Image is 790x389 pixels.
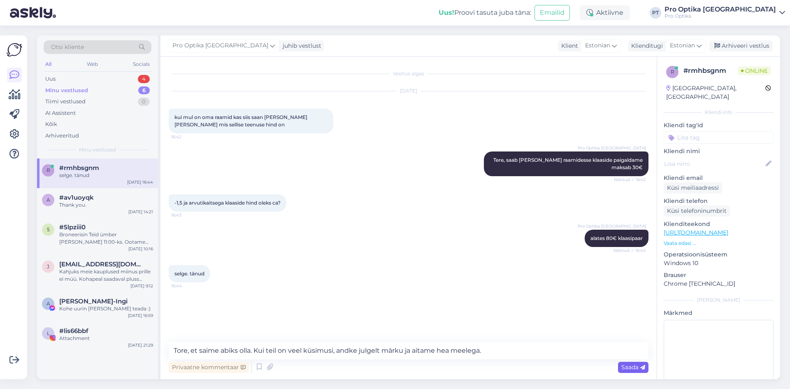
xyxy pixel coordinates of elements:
[664,159,764,168] input: Lisa nimi
[664,205,730,217] div: Küsi telefoninumbrit
[664,240,774,247] p: Vaata edasi ...
[45,109,76,117] div: AI Assistent
[558,42,578,50] div: Klient
[664,296,774,304] div: [PERSON_NAME]
[59,231,153,246] div: Broneerisin Teid ümber [PERSON_NAME] 11:00-ks. Ootame Teid!
[174,114,309,128] span: kui mul on oma raamid kas siis saan [PERSON_NAME] [PERSON_NAME] mis sellise teenuse hind on
[439,9,454,16] b: Uus!
[665,13,776,19] div: Pro Optika
[131,59,151,70] div: Socials
[664,309,774,317] p: Märkmed
[534,5,570,21] button: Emailid
[44,59,53,70] div: All
[578,223,646,229] span: Pro Optika [GEOGRAPHIC_DATA]
[45,75,56,83] div: Uus
[45,86,88,95] div: Minu vestlused
[664,109,774,116] div: Kliendi info
[664,147,774,156] p: Kliendi nimi
[51,43,84,51] span: Otsi kliente
[46,197,50,203] span: a
[59,201,153,209] div: Thank you.
[59,335,153,342] div: Attachment
[59,327,88,335] span: #lis66bbf
[664,197,774,205] p: Kliendi telefon
[59,164,99,172] span: #rmhbsgnm
[664,182,722,193] div: Küsi meiliaadressi
[127,179,153,185] div: [DATE] 16:44
[590,235,643,241] span: alates 80€ klaasipaar
[138,98,150,106] div: 0
[709,40,773,51] div: Arhiveeri vestlus
[670,41,695,50] span: Estonian
[59,194,94,201] span: #av1uoyqk
[47,226,50,233] span: 5
[738,66,771,75] span: Online
[128,209,153,215] div: [DATE] 14:21
[664,259,774,268] p: Windows 10
[665,6,776,13] div: Pro Optika [GEOGRAPHIC_DATA]
[59,261,145,268] span: Jaankree2005@gmail.com
[169,362,249,373] div: Privaatne kommentaar
[650,7,661,19] div: PT
[493,157,644,170] span: Tere, saab [PERSON_NAME] raamidesse klaaside paigaldame maksab 30€
[171,134,202,140] span: 16:42
[45,132,79,140] div: Arhiveeritud
[169,342,648,359] textarea: Tore, et saime abiks olla. Kui teil on veel küsimusi, andke julgelt märku ja aitame hea meelega.
[665,6,785,19] a: Pro Optika [GEOGRAPHIC_DATA]Pro Optika
[664,250,774,259] p: Operatsioonisüsteem
[47,330,50,336] span: l
[585,41,610,50] span: Estonian
[138,75,150,83] div: 4
[664,220,774,228] p: Klienditeekond
[79,146,116,154] span: Minu vestlused
[664,131,774,144] input: Lisa tag
[279,42,321,50] div: juhib vestlust
[174,200,281,206] span: -1,5 ja arvutikaitsega klaaside hind oleks ca?
[664,229,728,236] a: [URL][DOMAIN_NAME]
[666,84,765,101] div: [GEOGRAPHIC_DATA], [GEOGRAPHIC_DATA]
[578,145,646,151] span: Pro Optika [GEOGRAPHIC_DATA]
[59,172,153,179] div: selge. tänud
[169,87,648,95] div: [DATE]
[45,98,86,106] div: Tiimi vestlused
[138,86,150,95] div: 6
[174,270,204,277] span: selge. tänud
[628,42,663,50] div: Klienditugi
[46,300,50,307] span: A
[85,59,100,70] div: Web
[7,42,22,58] img: Askly Logo
[664,174,774,182] p: Kliendi email
[664,121,774,130] p: Kliendi tag'id
[172,41,268,50] span: Pro Optika [GEOGRAPHIC_DATA]
[664,271,774,280] p: Brauser
[621,363,645,371] span: Saada
[664,280,774,288] p: Chrome [TECHNICAL_ID]
[439,8,531,18] div: Proovi tasuta juba täna:
[171,212,202,218] span: 16:43
[130,283,153,289] div: [DATE] 9:12
[128,342,153,348] div: [DATE] 21:29
[59,268,153,283] div: Kahjuks meie kauplused miinus prille ei müü. Kohapeal saadaval pluss tugevusega prillid.
[613,247,646,254] span: Nähtud ✓ 16:44
[47,263,49,270] span: J
[580,5,630,20] div: Aktiivne
[614,177,646,183] span: Nähtud ✓ 16:42
[59,224,86,231] span: #5lpziii0
[128,312,153,319] div: [DATE] 16:59
[45,120,57,128] div: Kõik
[128,246,153,252] div: [DATE] 10:16
[46,167,50,173] span: r
[59,305,153,312] div: Kohe uurin [PERSON_NAME] teada :)
[671,69,674,75] span: r
[171,283,202,289] span: 16:44
[683,66,738,76] div: # rmhbsgnm
[59,298,128,305] span: Annye Rooväli-Ingi
[169,70,648,77] div: Vestlus algas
